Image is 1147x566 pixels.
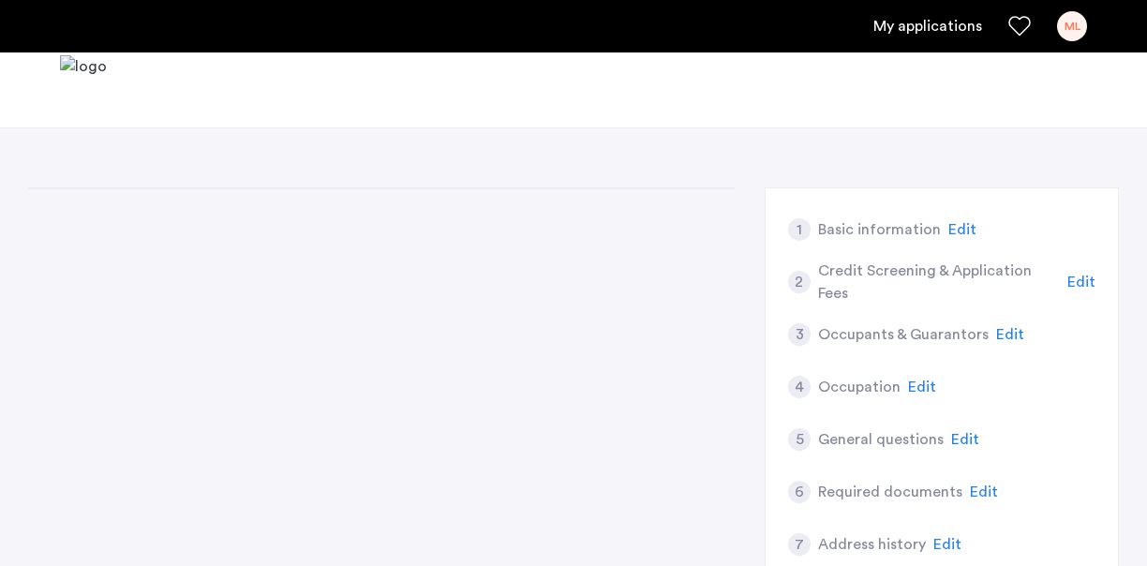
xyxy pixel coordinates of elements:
div: 4 [788,376,811,398]
h5: Occupants & Guarantors [818,323,989,346]
a: Favorites [1008,15,1031,37]
div: 1 [788,218,811,241]
span: Edit [908,380,936,395]
h5: Basic information [818,218,941,241]
span: Edit [1067,275,1095,290]
div: 6 [788,481,811,503]
span: Edit [970,484,998,499]
h5: Required documents [818,481,962,503]
h5: General questions [818,428,944,451]
div: 7 [788,533,811,556]
h5: Address history [818,533,926,556]
div: 3 [788,323,811,346]
div: ML [1057,11,1087,41]
span: Edit [948,222,976,237]
div: 5 [788,428,811,451]
span: Edit [933,537,961,552]
h5: Credit Screening & Application Fees [818,260,1061,305]
img: logo [60,55,107,126]
span: Edit [996,327,1024,342]
h5: Occupation [818,376,901,398]
a: My application [873,15,982,37]
span: Edit [951,432,979,447]
div: 2 [788,271,811,293]
a: Cazamio logo [60,55,107,126]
